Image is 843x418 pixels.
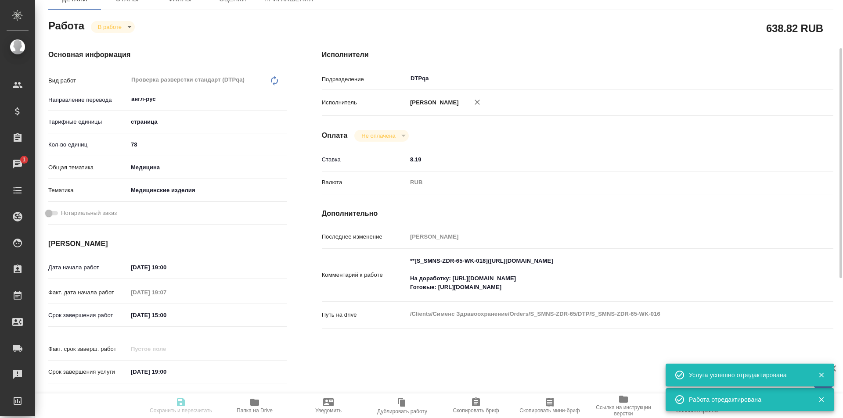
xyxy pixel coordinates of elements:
button: В работе [95,23,124,31]
h4: Исполнители [322,50,833,60]
h4: Дополнительно [322,208,833,219]
p: Срок завершения работ [48,311,128,320]
input: Пустое поле [407,230,791,243]
span: Скопировать мини-бриф [519,407,580,414]
input: ✎ Введи что-нибудь [128,309,205,322]
p: Факт. срок заверш. работ [48,345,128,354]
span: Нотариальный заказ [61,209,117,218]
button: Закрыть [812,396,830,404]
p: Дата начала работ [48,263,128,272]
button: Open [786,78,788,79]
div: В работе [354,130,408,142]
h2: 638.82 RUB [766,21,823,36]
p: Подразделение [322,75,407,84]
input: ✎ Введи что-нибудь [407,153,791,166]
input: Пустое поле [128,343,205,355]
span: 1 [17,155,31,164]
button: Удалить исполнителя [468,93,487,112]
p: Вид работ [48,76,128,85]
input: ✎ Введи что-нибудь [128,261,205,274]
button: Закрыть [812,371,830,379]
button: Скопировать бриф [439,393,513,418]
div: Медицина [128,160,287,175]
button: Ссылка на инструкции верстки [587,393,660,418]
input: ✎ Введи что-нибудь [128,138,287,151]
h2: Работа [48,17,84,33]
textarea: **[S_SMNS-ZDR-65-WK-018]([URL][DOMAIN_NAME] На доработку: [URL][DOMAIN_NAME] Готовые: [URL][DOMAI... [407,254,791,295]
p: Последнее изменение [322,232,407,241]
button: Скопировать мини-бриф [513,393,587,418]
button: Обновить файлы [660,393,734,418]
p: Тарифные единицы [48,118,128,126]
p: Валюта [322,178,407,187]
button: Дублировать работу [365,393,439,418]
p: Направление перевода [48,96,128,104]
h4: Основная информация [48,50,287,60]
div: Работа отредактирована [689,395,805,404]
button: Сохранить и пересчитать [144,393,218,418]
button: Папка на Drive [218,393,292,418]
div: Услуга успешно отредактирована [689,371,805,379]
p: Исполнитель [322,98,407,107]
p: Комментарий к работе [322,271,407,279]
button: Open [282,98,284,100]
span: Скопировать бриф [453,407,499,414]
div: Медицинские изделия [128,183,287,198]
p: [PERSON_NAME] [407,98,459,107]
p: Путь на drive [322,311,407,319]
span: Сохранить и пересчитать [150,407,212,414]
p: Кол-во единиц [48,140,128,149]
input: Пустое поле [128,286,205,299]
div: В работе [91,21,135,33]
button: Уведомить [292,393,365,418]
a: 1 [2,153,33,175]
input: ✎ Введи что-нибудь [128,365,205,378]
h4: Оплата [322,130,348,141]
p: Срок завершения услуги [48,368,128,376]
textarea: /Clients/Сименс Здравоохранение/Orders/S_SMNS-ZDR-65/DTP/S_SMNS-ZDR-65-WK-016 [407,307,791,322]
p: Общая тематика [48,163,128,172]
h4: [PERSON_NAME] [48,239,287,249]
div: RUB [407,175,791,190]
span: Папка на Drive [237,407,273,414]
span: Дублировать работу [377,408,427,414]
p: Тематика [48,186,128,195]
p: Ставка [322,155,407,164]
span: Уведомить [315,407,342,414]
button: Не оплачена [359,132,398,139]
div: страница [128,114,287,129]
span: Ссылка на инструкции верстки [592,404,655,417]
p: Факт. дата начала работ [48,288,128,297]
